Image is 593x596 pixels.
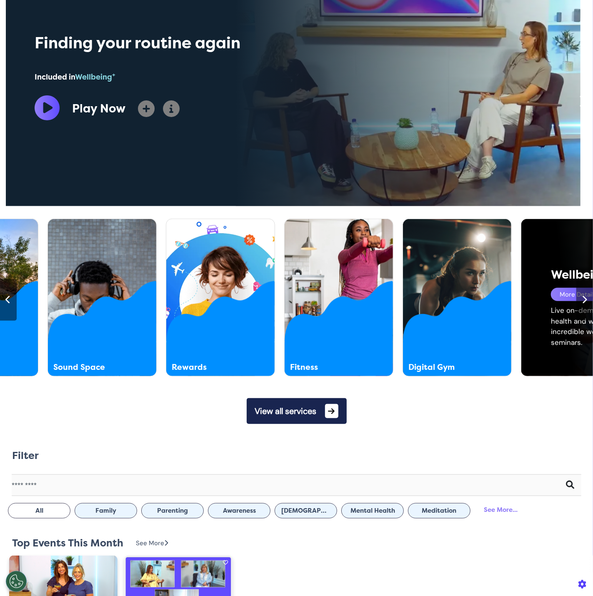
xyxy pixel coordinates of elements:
h2: Filter [12,450,39,462]
div: Finding your routine again [35,31,350,55]
button: Parenting [141,503,204,519]
span: Wellbeing [75,72,115,82]
h2: Top Events This Month [12,537,123,549]
div: See More... [475,502,527,518]
div: Rewards [172,364,248,372]
button: Meditation [408,503,470,519]
button: [DEMOGRAPHIC_DATA] Health [275,503,337,519]
button: All [8,503,70,519]
button: View all services [247,398,347,424]
sup: + [112,72,115,78]
div: Play Now [72,100,125,117]
button: Family [75,503,137,519]
button: Open Preferences [6,571,27,592]
div: Sound Space [53,364,129,372]
div: Included in [35,72,350,83]
div: Fitness [290,364,366,372]
button: Awareness [208,503,270,519]
div: See More [136,539,168,548]
div: Digital Gym [408,364,484,372]
button: Mental Health [341,503,404,519]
